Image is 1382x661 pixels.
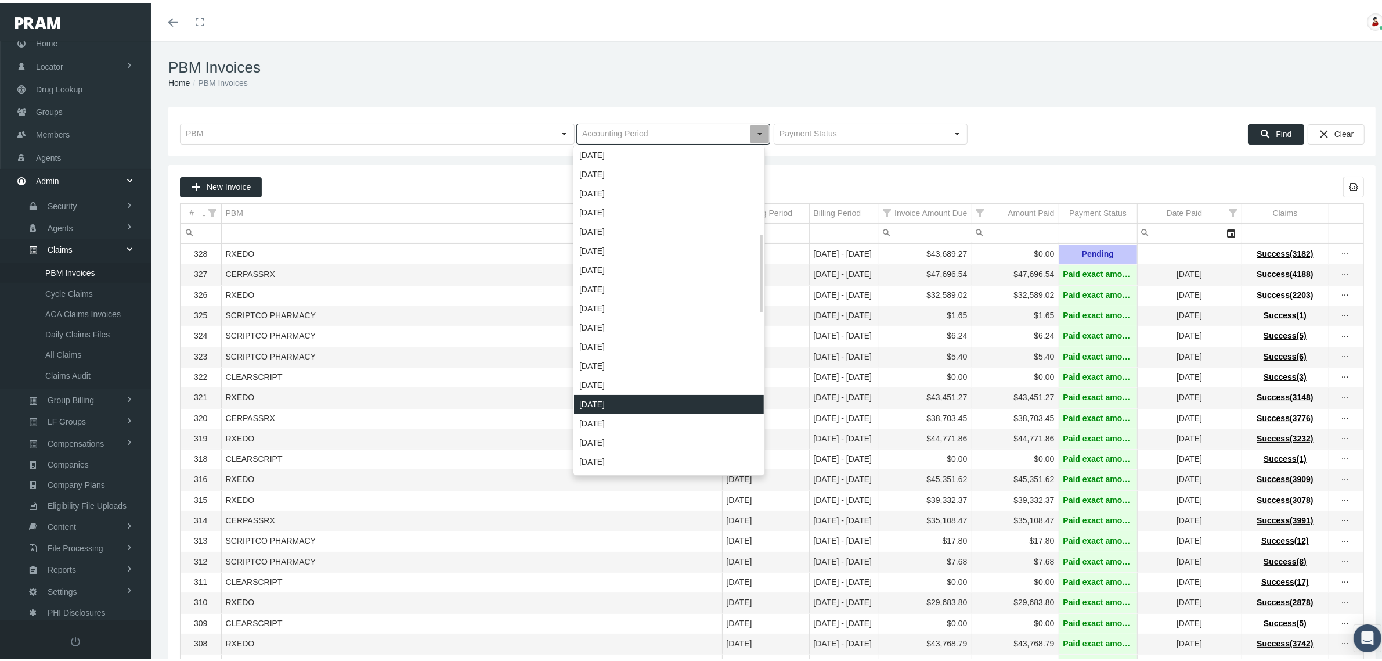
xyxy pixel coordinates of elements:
img: PRAM_20_x_78.png [15,15,60,26]
td: [DATE] - [DATE] [809,529,879,549]
span: Claims Audit [45,363,91,383]
div: $32,589.02 [883,287,968,298]
span: Success(3909) [1257,472,1313,481]
td: Column Claims [1242,201,1329,221]
span: All Claims [45,342,81,362]
td: RXEDO [221,282,722,303]
td: Paid exact amount [1059,324,1137,344]
td: RXEDO [221,385,722,405]
div: Select [554,121,574,141]
div: Show Invoice actions [1336,369,1355,380]
span: Success(3182) [1257,246,1313,256]
td: [DATE] [722,364,809,385]
div: Show Invoice actions [1336,512,1355,524]
span: Agents [48,215,73,235]
span: Success(8) [1264,554,1307,563]
span: Content [48,514,76,534]
div: [DATE] [574,239,764,258]
span: Companies [48,452,89,472]
span: Success(12) [1261,533,1309,543]
td: [DATE] [722,426,809,446]
td: 322 [181,364,221,385]
td: Paid exact amount [1059,385,1137,405]
td: CLEARSCRIPT [221,364,722,385]
div: [DATE] [574,354,764,373]
td: [DATE] [1137,364,1242,385]
div: $38,703.45 [976,410,1055,421]
div: $43,451.27 [976,389,1055,400]
td: Column Date Paid [1137,201,1242,221]
td: CLEARSCRIPT [221,447,722,467]
td: [DATE] [1137,508,1242,529]
div: $1.65 [976,307,1055,318]
td: RXEDO [221,487,722,508]
td: Paid exact amount [1059,529,1137,549]
td: [DATE] [722,405,809,426]
div: Show Invoice actions [1336,349,1355,360]
div: $39,332.37 [883,492,968,503]
span: Success(3991) [1257,513,1313,522]
span: Eligibility File Uploads [48,493,127,513]
div: Show Invoice actions [1336,492,1355,504]
div: [DATE] [574,143,764,162]
span: Drug Lookup [36,76,82,98]
td: 310 [181,590,221,610]
td: 324 [181,324,221,344]
div: [DATE] [574,373,764,392]
span: Groups [36,98,63,120]
div: $44,771.86 [883,430,968,441]
td: [DATE] [722,344,809,364]
div: Show Invoice actions [1336,266,1355,278]
span: Reports [48,557,76,577]
td: [DATE] [1137,487,1242,508]
span: Settings [48,579,77,599]
input: Filter cell [181,221,221,240]
div: Show Invoice actions [1336,328,1355,339]
span: Success(6) [1264,349,1307,358]
span: Success(17) [1261,574,1309,584]
div: Show Invoice actions [1336,635,1355,647]
td: [DATE] - [DATE] [809,447,879,467]
td: [DATE] [1137,467,1242,487]
td: [DATE] [722,324,809,344]
div: [DATE] [574,315,764,335]
div: Export all data to Excel [1343,174,1364,195]
div: Find [1248,121,1304,142]
div: more [1336,615,1355,627]
div: more [1336,635,1355,647]
h1: PBM Invoices [168,56,1376,74]
div: [DATE] [574,162,764,181]
span: Find [1276,127,1291,136]
td: 328 [181,242,221,262]
td: [DATE] [1137,405,1242,426]
div: more [1336,267,1355,278]
td: RXEDO [221,426,722,446]
td: [DATE] [1137,549,1242,569]
td: [DATE] [722,590,809,610]
td: [DATE] - [DATE] [809,631,879,651]
div: [DATE] [574,469,764,488]
a: Home [168,76,190,85]
div: [DATE] [574,258,764,277]
div: Show Invoice actions [1336,451,1355,462]
td: Paid exact amount [1059,508,1137,529]
span: Show filter options for column 'Amount Paid' [976,206,984,214]
div: $5.40 [883,349,968,360]
span: Success(4188) [1257,267,1313,276]
td: Column Payment Status [1059,201,1137,221]
span: Success(1) [1264,308,1307,317]
td: [DATE] [1137,303,1242,324]
td: [DATE] [1137,426,1242,446]
span: Success(3) [1264,369,1307,379]
div: $0.00 [976,246,1055,257]
td: [DATE] [722,610,809,631]
td: 318 [181,447,221,467]
span: Company Plans [48,472,105,492]
div: $0.00 [883,451,968,462]
div: [DATE] [574,220,764,239]
div: Show Invoice actions [1336,594,1355,606]
div: $47,696.54 [883,266,968,277]
td: Column Amount Paid [972,201,1059,221]
div: Select [947,121,967,141]
span: Compensations [48,431,104,451]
